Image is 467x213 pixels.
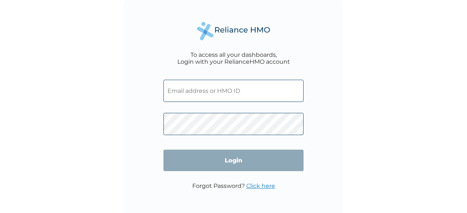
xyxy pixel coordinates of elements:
[246,182,275,189] a: Click here
[192,182,275,189] p: Forgot Password?
[197,22,270,40] img: Reliance Health's Logo
[163,80,304,102] input: Email address or HMO ID
[163,150,304,171] input: Login
[177,51,290,65] div: To access all your dashboards, Login with your RelianceHMO account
